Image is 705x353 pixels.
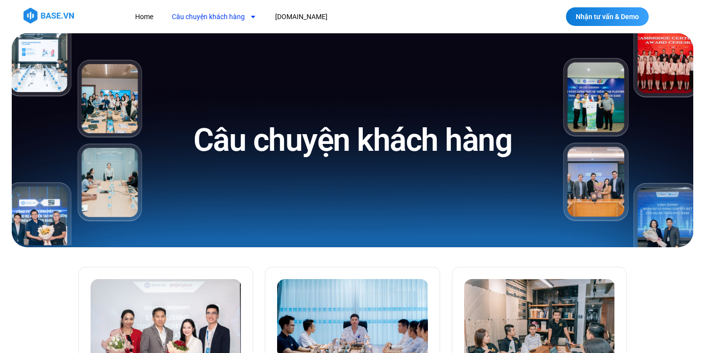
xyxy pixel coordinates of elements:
nav: Menu [128,8,503,26]
a: Nhận tư vấn & Demo [566,7,649,26]
a: Home [128,8,161,26]
a: [DOMAIN_NAME] [268,8,335,26]
span: Nhận tư vấn & Demo [576,13,639,20]
a: Câu chuyện khách hàng [164,8,264,26]
h1: Câu chuyện khách hàng [193,120,512,161]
